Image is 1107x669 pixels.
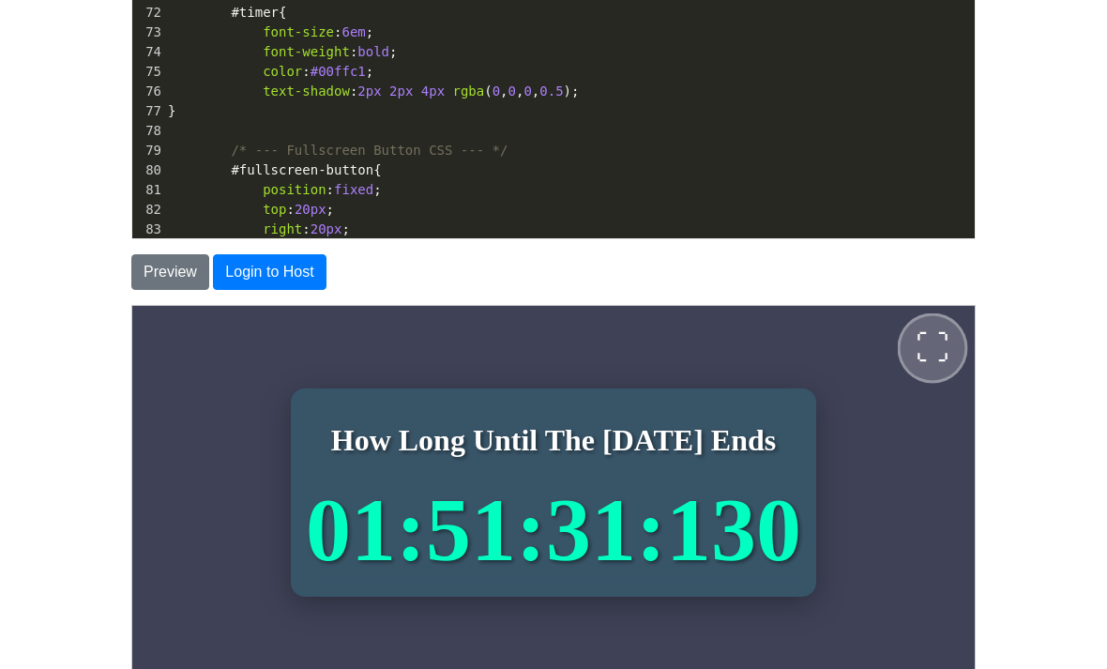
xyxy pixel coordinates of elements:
span: text-shadow [263,84,350,99]
span: : ; [168,222,350,237]
span: : ; [168,25,373,40]
span: font-weight [263,45,350,60]
span: ⛶ [783,25,817,59]
span: 4px [421,84,445,99]
span: : ; [168,203,334,218]
button: Login to Host [213,255,326,291]
span: /* --- Fullscreen Button CSS --- */ [231,144,508,159]
div: 75 [132,63,164,83]
div: 73 [132,23,164,43]
div: 77 [132,102,164,122]
div: 01:51:31:130 [174,172,669,276]
span: bold [357,45,389,60]
span: 6em [341,25,365,40]
div: 74 [132,43,164,63]
span: { [168,163,382,178]
div: 82 [132,201,164,220]
span: 2px [357,84,381,99]
span: #00ffc1 [311,65,366,80]
span: color [263,65,302,80]
span: : ( , , , ); [168,84,580,99]
div: 76 [132,83,164,102]
span: fixed [334,183,373,198]
span: top [263,203,286,218]
span: { [168,6,287,21]
h1: How Long Until The [DATE] Ends [174,117,669,152]
span: 0.5 [539,84,563,99]
div: 81 [132,181,164,201]
span: } [168,104,176,119]
span: #timer [231,6,279,21]
span: 20px [311,222,342,237]
span: #fullscreen-button [231,163,373,178]
span: 0 [508,84,516,99]
span: 0 [493,84,500,99]
span: : ; [168,45,398,60]
span: 0 [523,84,531,99]
div: 78 [132,122,164,142]
div: 72 [132,4,164,23]
div: 79 [132,142,164,161]
span: right [263,222,302,237]
span: position [263,183,326,198]
span: : ; [168,65,373,80]
button: ⛶ [766,8,836,78]
span: rgba [453,84,485,99]
button: Preview [131,255,209,291]
span: : ; [168,183,382,198]
span: font-size [263,25,334,40]
div: 80 [132,161,164,181]
span: 20px [295,203,326,218]
span: 2px [389,84,413,99]
div: 83 [132,220,164,240]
